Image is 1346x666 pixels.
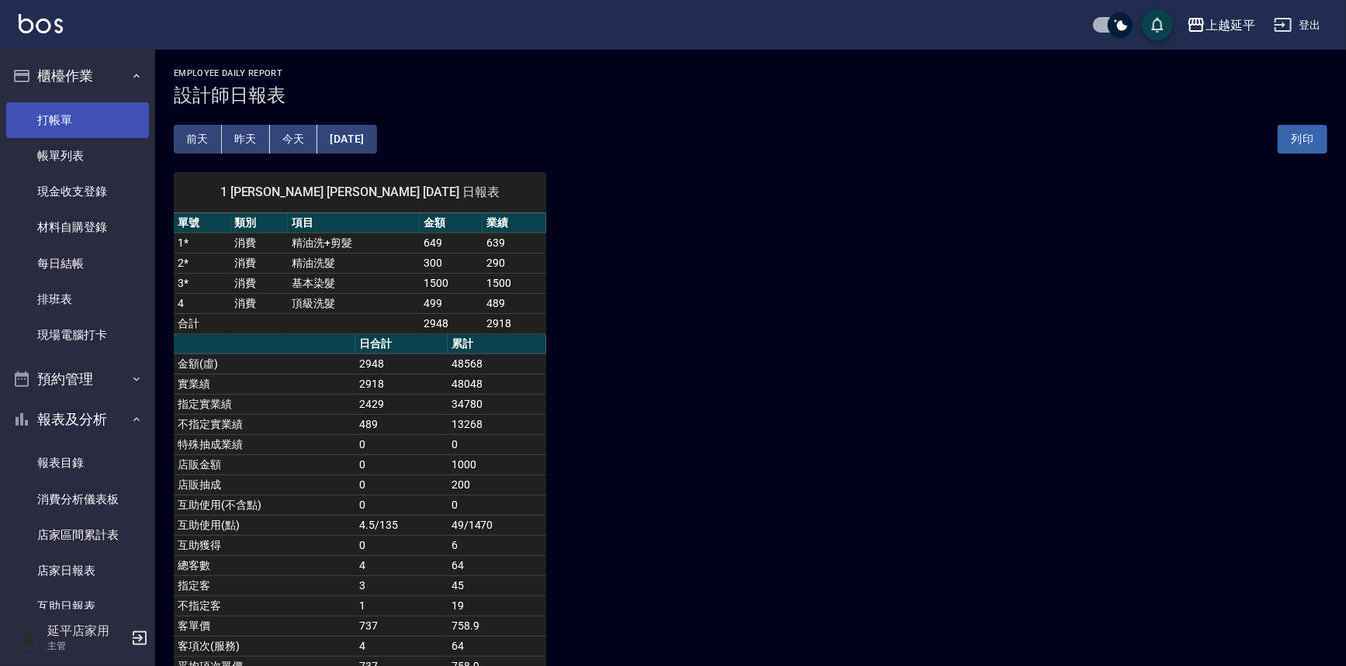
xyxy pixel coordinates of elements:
td: 互助獲得 [174,535,355,555]
button: 列印 [1278,125,1327,154]
td: 頂級洗髮 [288,293,420,313]
th: 類別 [231,213,289,233]
img: Person [12,623,43,654]
button: [DATE] [317,125,376,154]
a: 每日結帳 [6,246,149,281]
td: 639 [483,233,545,253]
td: 金額(虛) [174,354,355,374]
a: 打帳單 [6,102,149,138]
td: 精油洗髮 [288,253,420,273]
td: 1500 [483,273,545,293]
td: 互助使用(不含點) [174,495,355,515]
td: 0 [355,434,448,454]
td: 消費 [231,293,289,313]
td: 499 [420,293,483,313]
a: 材料自購登錄 [6,209,149,245]
span: 1 [PERSON_NAME] [PERSON_NAME] [DATE] 日報表 [192,185,528,200]
td: 64 [448,555,546,575]
div: 上越延平 [1206,16,1255,35]
button: 報表及分析 [6,399,149,440]
td: 200 [448,474,546,495]
td: 45 [448,575,546,595]
a: 互助日報表 [6,588,149,624]
td: 消費 [231,233,289,253]
td: 基本染髮 [288,273,420,293]
td: 0 [355,454,448,474]
td: 0 [355,474,448,495]
h3: 設計師日報表 [174,85,1327,106]
td: 指定客 [174,575,355,595]
button: 今天 [270,125,318,154]
td: 店販抽成 [174,474,355,495]
td: 2948 [420,313,483,333]
td: 0 [448,434,546,454]
a: 4 [178,297,184,309]
td: 0 [355,495,448,515]
td: 互助使用(點) [174,515,355,535]
p: 主管 [47,639,126,653]
td: 34780 [448,394,546,414]
button: 預約管理 [6,359,149,399]
td: 2918 [355,374,448,394]
td: 1500 [420,273,483,293]
td: 精油洗+剪髮 [288,233,420,253]
button: 上越延平 [1181,9,1261,41]
img: Logo [19,14,63,33]
button: 前天 [174,125,222,154]
td: 19 [448,595,546,616]
td: 48048 [448,374,546,394]
td: 300 [420,253,483,273]
a: 消費分析儀表板 [6,481,149,517]
td: 實業績 [174,374,355,394]
td: 不指定實業績 [174,414,355,434]
td: 總客數 [174,555,355,575]
td: 2429 [355,394,448,414]
td: 48568 [448,354,546,374]
th: 業績 [483,213,545,233]
td: 649 [420,233,483,253]
td: 合計 [174,313,231,333]
button: 登出 [1268,11,1327,40]
a: 現場電腦打卡 [6,317,149,353]
td: 不指定客 [174,595,355,616]
th: 項目 [288,213,420,233]
td: 2948 [355,354,448,374]
td: 49/1470 [448,515,546,535]
td: 消費 [231,253,289,273]
td: 客單價 [174,616,355,636]
a: 報表目錄 [6,445,149,481]
td: 3 [355,575,448,595]
td: 0 [355,535,448,555]
table: a dense table [174,213,546,334]
h2: Employee Daily Report [174,68,1327,78]
td: 13268 [448,414,546,434]
td: 6 [448,535,546,555]
td: 4.5/135 [355,515,448,535]
td: 737 [355,616,448,636]
td: 特殊抽成業績 [174,434,355,454]
a: 排班表 [6,281,149,317]
td: 0 [448,495,546,515]
td: 客項次(服務) [174,636,355,656]
td: 758.9 [448,616,546,636]
button: 昨天 [222,125,270,154]
td: 店販金額 [174,454,355,474]
th: 單號 [174,213,231,233]
th: 日合計 [355,334,448,354]
td: 消費 [231,273,289,293]
td: 64 [448,636,546,656]
td: 489 [355,414,448,434]
h5: 延平店家用 [47,623,126,639]
td: 1000 [448,454,546,474]
td: 2918 [483,313,545,333]
td: 4 [355,636,448,656]
a: 帳單列表 [6,138,149,174]
td: 489 [483,293,545,313]
td: 290 [483,253,545,273]
td: 指定實業績 [174,394,355,414]
td: 4 [355,555,448,575]
a: 現金收支登錄 [6,174,149,209]
td: 1 [355,595,448,616]
button: save [1142,9,1173,40]
th: 累計 [448,334,546,354]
